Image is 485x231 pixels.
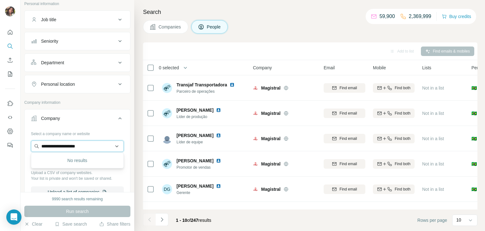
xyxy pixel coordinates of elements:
img: Avatar [162,159,172,169]
button: My lists [5,68,15,80]
span: [PERSON_NAME] [177,132,213,139]
span: Magistral [261,85,280,91]
span: Companies [159,24,182,30]
img: LinkedIn logo [216,108,221,113]
button: Find both [373,159,415,169]
span: [PERSON_NAME] [177,208,213,215]
span: Magistral [261,135,280,142]
button: Upload a list of companies [31,186,124,198]
p: 2,369,999 [409,13,431,20]
img: LinkedIn logo [216,133,221,138]
span: Find both [395,186,410,192]
div: Personal location [41,81,75,87]
span: [PERSON_NAME] [177,107,213,113]
button: Feedback [5,140,15,151]
span: Not in a list [422,187,444,192]
img: Logo of Magistral [253,187,258,192]
img: Avatar [162,108,172,118]
span: Email [324,65,335,71]
button: Navigate to next page [156,213,168,226]
span: Find email [339,161,357,167]
button: Find email [324,134,365,143]
button: Find email [324,184,365,194]
span: Find email [339,110,357,116]
span: Find both [395,110,410,116]
button: Clear [24,221,42,227]
p: 59,900 [380,13,395,20]
span: Transjaf Transportadora [177,82,227,87]
div: Seniority [41,38,58,44]
img: Avatar [162,209,172,220]
span: Not in a list [422,136,444,141]
img: Logo of Magistral [253,85,258,91]
button: Department [25,55,130,70]
span: 247 [191,218,198,223]
button: Find email [324,109,365,118]
button: Dashboard [5,126,15,137]
span: of [187,218,191,223]
img: Avatar [162,83,172,93]
p: 10 [456,217,461,223]
button: Find both [373,83,415,93]
span: 🇧🇷 [471,135,477,142]
span: Not in a list [422,161,444,166]
div: 9990 search results remaining [52,196,103,202]
button: Find both [373,184,415,194]
img: Logo of Magistral [253,136,258,141]
button: Company [25,111,130,128]
img: Logo of Magistral [253,161,258,166]
span: results [176,218,211,223]
p: Upload a CSV of company websites. [31,170,124,176]
button: Seniority [25,34,130,49]
span: Magistral [261,110,280,116]
div: Open Intercom Messenger [6,209,21,225]
button: Find both [373,134,415,143]
p: Your list is private and won't be saved or shared. [31,176,124,181]
span: Líder de equipe [177,139,224,145]
span: Promotor de vendas [177,165,224,170]
button: Find both [373,109,415,118]
span: Not in a list [422,111,444,116]
div: DG [162,184,172,194]
div: No results [33,154,122,167]
p: Personal information [24,1,130,7]
img: LinkedIn logo [216,158,221,163]
img: LinkedIn logo [216,184,221,189]
span: Find email [339,136,357,141]
span: Find email [339,186,357,192]
span: 🇧🇷 [471,85,477,91]
img: LinkedIn logo [216,209,221,214]
p: Company information [24,100,130,105]
span: 0 selected [159,65,179,71]
span: Find both [395,85,410,91]
span: 🇧🇷 [471,161,477,167]
img: LinkedIn logo [230,82,235,87]
button: Search [5,41,15,52]
span: Rows per page [417,217,447,223]
button: Find email [324,83,365,93]
span: Magistral [261,161,280,167]
button: Use Surfe on LinkedIn [5,98,15,109]
span: Mobile [373,65,386,71]
div: Department [41,59,64,66]
span: Not in a list [422,85,444,91]
span: [PERSON_NAME] [177,158,213,164]
button: Save search [55,221,87,227]
img: Avatar [162,134,172,144]
span: [PERSON_NAME] [177,183,213,189]
span: People [207,24,221,30]
button: Personal location [25,77,130,92]
button: Buy credits [442,12,471,21]
span: Find email [339,85,357,91]
button: Job title [25,12,130,27]
div: Job title [41,16,56,23]
img: Logo of Magistral [253,111,258,116]
h4: Search [143,8,477,16]
span: Parceiro de operações [177,89,237,94]
button: Quick start [5,27,15,38]
span: Lists [422,65,431,71]
div: Select a company name or website [31,128,124,137]
span: 🇧🇷 [471,110,477,116]
span: Find both [395,136,410,141]
span: Gerente [177,190,224,196]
